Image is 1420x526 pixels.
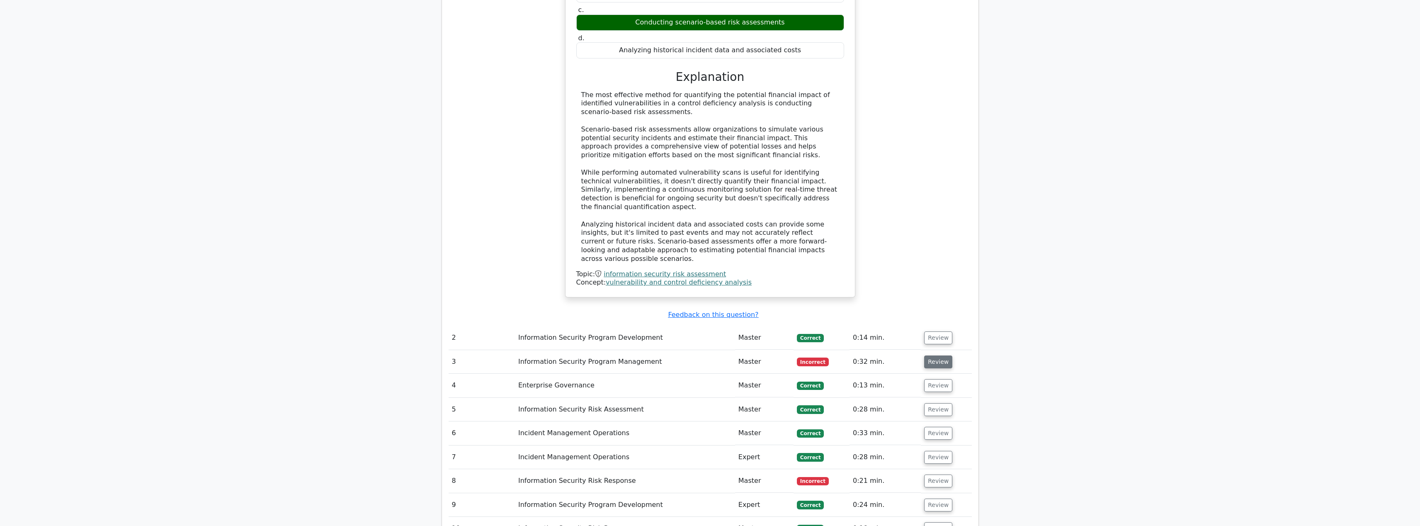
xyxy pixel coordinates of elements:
[797,429,824,438] span: Correct
[606,278,752,286] a: vulnerability and control deficiency analysis
[797,382,824,390] span: Correct
[735,398,794,421] td: Master
[581,70,839,84] h3: Explanation
[449,398,515,421] td: 5
[449,469,515,493] td: 8
[797,477,829,485] span: Incorrect
[850,350,921,374] td: 0:32 min.
[850,398,921,421] td: 0:28 min.
[515,446,735,469] td: Incident Management Operations
[578,6,584,14] span: c.
[735,326,794,350] td: Master
[735,446,794,469] td: Expert
[515,350,735,374] td: Information Security Program Management
[668,311,758,319] a: Feedback on this question?
[735,493,794,517] td: Expert
[576,270,844,279] div: Topic:
[924,499,952,511] button: Review
[924,331,952,344] button: Review
[797,501,824,509] span: Correct
[924,451,952,464] button: Review
[515,398,735,421] td: Information Security Risk Assessment
[735,350,794,374] td: Master
[924,475,952,487] button: Review
[735,421,794,445] td: Master
[850,493,921,517] td: 0:24 min.
[850,446,921,469] td: 0:28 min.
[576,15,844,31] div: Conducting scenario-based risk assessments
[449,350,515,374] td: 3
[515,493,735,517] td: Information Security Program Development
[515,326,735,350] td: Information Security Program Development
[449,446,515,469] td: 7
[449,493,515,517] td: 9
[924,403,952,416] button: Review
[449,374,515,397] td: 4
[515,469,735,493] td: Information Security Risk Response
[797,453,824,461] span: Correct
[578,34,585,42] span: d.
[850,421,921,445] td: 0:33 min.
[797,405,824,414] span: Correct
[850,374,921,397] td: 0:13 min.
[850,326,921,350] td: 0:14 min.
[735,469,794,493] td: Master
[449,326,515,350] td: 2
[449,421,515,445] td: 6
[850,469,921,493] td: 0:21 min.
[797,358,829,366] span: Incorrect
[735,374,794,397] td: Master
[797,334,824,342] span: Correct
[924,379,952,392] button: Review
[515,374,735,397] td: Enterprise Governance
[924,356,952,368] button: Review
[515,421,735,445] td: Incident Management Operations
[924,427,952,440] button: Review
[576,278,844,287] div: Concept:
[581,91,839,263] div: The most effective method for quantifying the potential financial impact of identified vulnerabil...
[576,42,844,58] div: Analyzing historical incident data and associated costs
[604,270,726,278] a: information security risk assessment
